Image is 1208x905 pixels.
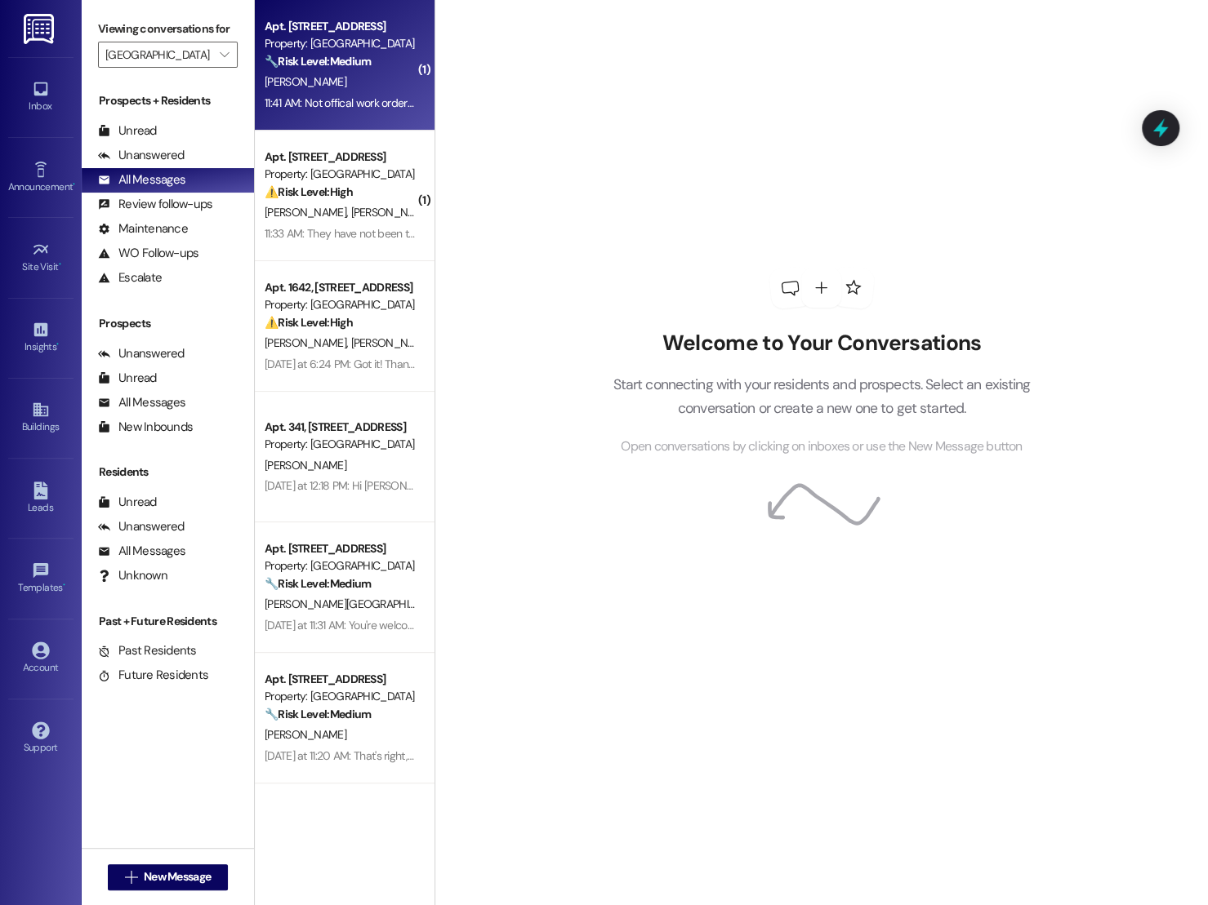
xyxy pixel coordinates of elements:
[98,345,185,362] div: Unanswered
[98,543,185,560] div: All Messages
[621,437,1022,457] span: Open conversations by clicking on inboxes or use the New Message button
[144,868,211,885] span: New Message
[350,205,432,220] span: [PERSON_NAME]
[265,458,346,472] span: [PERSON_NAME]
[98,370,157,387] div: Unread
[98,147,185,164] div: Unanswered
[98,494,157,511] div: Unread
[82,613,254,630] div: Past + Future Residents
[220,48,229,61] i: 
[98,245,198,262] div: WO Follow-ups
[125,871,137,884] i: 
[8,316,74,360] a: Insights •
[265,149,416,166] div: Apt. [STREET_ADDRESS]
[59,259,61,270] span: •
[108,864,229,890] button: New Message
[98,122,157,140] div: Unread
[265,226,671,241] div: 11:33 AM: They have not been taken care of and we have been waiting almost 2 weeks
[73,179,75,190] span: •
[8,716,74,761] a: Support
[265,540,416,557] div: Apt. [STREET_ADDRESS]
[265,436,416,453] div: Property: [GEOGRAPHIC_DATA]
[24,14,57,44] img: ResiDesk Logo
[265,688,416,705] div: Property: [GEOGRAPHIC_DATA]
[98,220,188,237] div: Maintenance
[265,315,353,330] strong: ⚠️ Risk Level: High
[265,18,416,35] div: Apt. [STREET_ADDRESS]
[8,557,74,601] a: Templates •
[98,642,197,659] div: Past Residents
[98,419,193,436] div: New Inbounds
[265,296,416,313] div: Property: [GEOGRAPHIC_DATA]
[63,579,65,591] span: •
[8,236,74,280] a: Site Visit •
[265,95,726,110] div: 11:41 AM: Not offical work order . I don't know how to do that. I've only been at apartment for 1...
[98,16,238,42] label: Viewing conversations for
[265,748,909,763] div: [DATE] at 11:20 AM: That's right, you don't need to call. The maintenance team may notify you and...
[98,567,167,584] div: Unknown
[82,92,254,109] div: Prospects + Residents
[265,166,416,183] div: Property: [GEOGRAPHIC_DATA]
[265,279,416,296] div: Apt. 1642, [STREET_ADDRESS]
[82,315,254,332] div: Prospects
[265,184,353,199] strong: ⚠️ Risk Level: High
[350,335,432,350] span: [PERSON_NAME]
[98,269,162,286] div: Escalate
[265,74,346,89] span: [PERSON_NAME]
[265,707,371,721] strong: 🔧 Risk Level: Medium
[265,727,346,742] span: [PERSON_NAME]
[82,464,254,481] div: Residents
[98,667,208,684] div: Future Residents
[98,196,212,213] div: Review follow-ups
[8,477,74,521] a: Leads
[56,339,59,350] span: •
[265,671,416,688] div: Apt. [STREET_ADDRESS]
[265,557,416,574] div: Property: [GEOGRAPHIC_DATA]
[8,75,74,119] a: Inbox
[8,396,74,440] a: Buildings
[265,205,351,220] span: [PERSON_NAME]
[98,171,185,189] div: All Messages
[588,331,1055,357] h2: Welcome to Your Conversations
[105,42,212,68] input: All communities
[265,35,416,52] div: Property: [GEOGRAPHIC_DATA]
[265,576,371,591] strong: 🔧 Risk Level: Medium
[265,597,450,611] span: [PERSON_NAME][GEOGRAPHIC_DATA]
[265,618,847,632] div: [DATE] at 11:31 AM: You're welcome. Should you have other concerns, please feel free to reach out...
[8,637,74,681] a: Account
[265,54,371,69] strong: 🔧 Risk Level: Medium
[98,394,185,411] div: All Messages
[265,419,416,436] div: Apt. 341, [STREET_ADDRESS]
[265,335,351,350] span: [PERSON_NAME]
[588,373,1055,419] p: Start connecting with your residents and prospects. Select an existing conversation or create a n...
[98,518,185,535] div: Unanswered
